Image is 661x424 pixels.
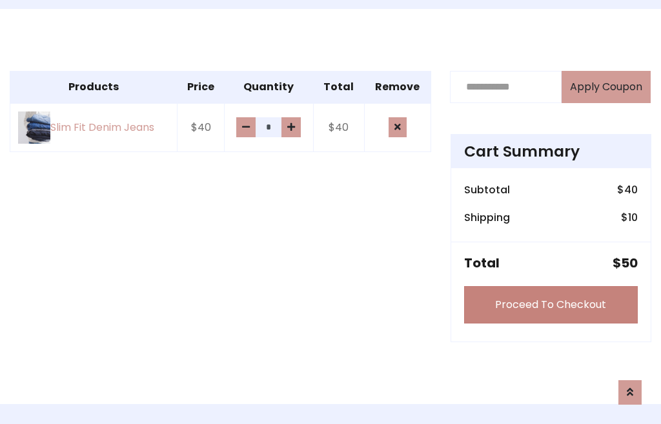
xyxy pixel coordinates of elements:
[464,211,510,224] h6: Shipping
[464,184,510,196] h6: Subtotal
[313,71,364,103] th: Total
[177,71,225,103] th: Price
[613,255,638,271] h5: $
[18,111,169,144] a: Slim Fit Denim Jeans
[617,184,638,196] h6: $
[628,210,638,225] span: 10
[225,71,313,103] th: Quantity
[464,286,638,323] a: Proceed To Checkout
[364,71,431,103] th: Remove
[621,211,638,224] h6: $
[10,71,178,103] th: Products
[621,254,638,272] span: 50
[313,103,364,152] td: $40
[177,103,225,152] td: $40
[624,182,638,197] span: 40
[464,255,500,271] h5: Total
[562,71,651,103] button: Apply Coupon
[464,142,638,160] h4: Cart Summary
